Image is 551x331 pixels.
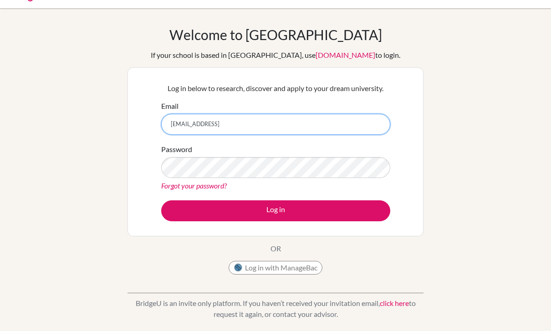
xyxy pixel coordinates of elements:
[128,298,423,320] p: BridgeU is an invite only platform. If you haven’t received your invitation email, to request it ...
[151,50,400,61] div: If your school is based in [GEOGRAPHIC_DATA], use to login.
[161,101,179,112] label: Email
[161,182,227,190] a: Forgot your password?
[380,299,409,308] a: click here
[316,51,375,60] a: [DOMAIN_NAME]
[270,244,281,255] p: OR
[169,27,382,43] h1: Welcome to [GEOGRAPHIC_DATA]
[161,144,192,155] label: Password
[161,83,390,94] p: Log in below to research, discover and apply to your dream university.
[229,261,322,275] button: Log in with ManageBac
[161,201,390,222] button: Log in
